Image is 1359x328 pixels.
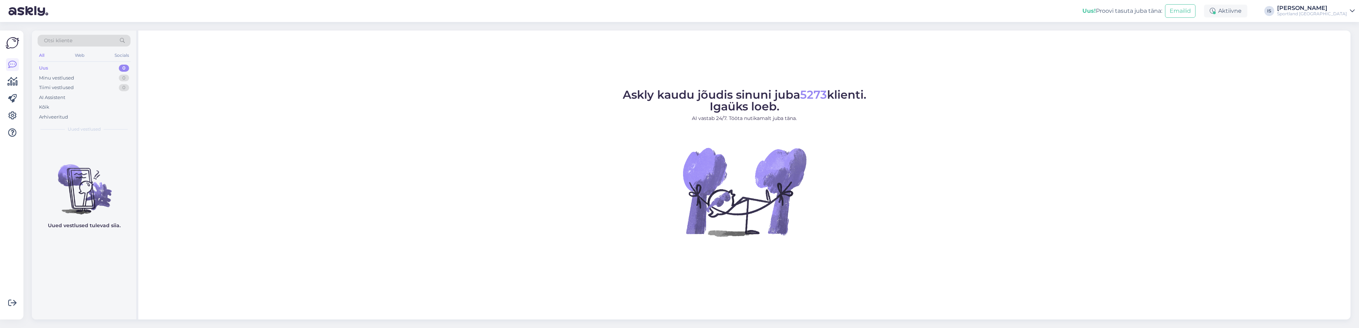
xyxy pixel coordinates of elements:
[1277,5,1355,17] a: [PERSON_NAME]Sportland [GEOGRAPHIC_DATA]
[32,152,136,215] img: No chats
[1082,7,1162,15] div: Proovi tasuta juba täna:
[1082,7,1096,14] b: Uus!
[119,65,129,72] div: 0
[39,104,49,111] div: Kõik
[48,222,121,229] p: Uued vestlused tulevad siia.
[39,94,65,101] div: AI Assistent
[39,65,48,72] div: Uus
[119,84,129,91] div: 0
[1277,5,1347,11] div: [PERSON_NAME]
[68,126,101,132] span: Uued vestlused
[73,51,86,60] div: Web
[1165,4,1196,18] button: Emailid
[681,128,808,256] img: No Chat active
[800,88,827,102] span: 5273
[1204,5,1247,17] div: Aktiivne
[119,75,129,82] div: 0
[39,114,68,121] div: Arhiveeritud
[39,84,74,91] div: Tiimi vestlused
[39,75,74,82] div: Minu vestlused
[44,37,72,44] span: Otsi kliente
[623,88,866,113] span: Askly kaudu jõudis sinuni juba klienti. Igaüks loeb.
[1264,6,1274,16] div: IS
[38,51,46,60] div: All
[6,36,19,50] img: Askly Logo
[623,115,866,122] p: AI vastab 24/7. Tööta nutikamalt juba täna.
[113,51,131,60] div: Socials
[1277,11,1347,17] div: Sportland [GEOGRAPHIC_DATA]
